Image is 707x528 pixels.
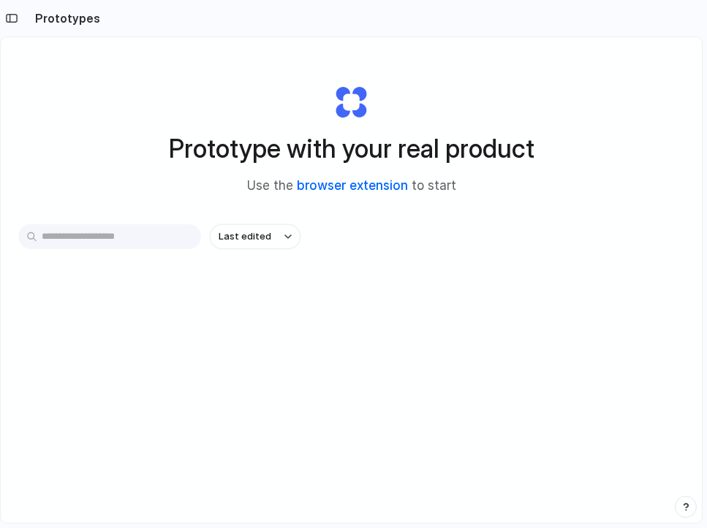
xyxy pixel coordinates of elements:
h2: Prototypes [29,9,100,27]
button: Last edited [210,224,300,249]
span: Use the to start [247,177,456,196]
span: Last edited [219,229,271,244]
a: browser extension [297,178,408,193]
h1: Prototype with your real product [169,129,534,168]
